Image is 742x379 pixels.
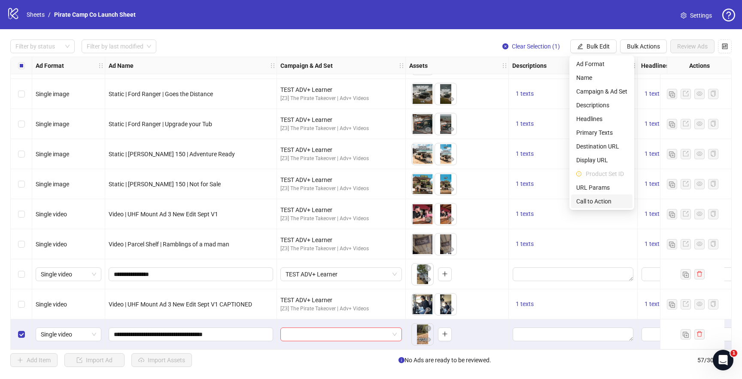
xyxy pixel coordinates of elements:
span: Video | UHF Mount Ad 3 New Edit Sept V1 [109,211,218,218]
button: Delete [423,264,433,274]
button: Preview [446,185,456,195]
span: eye [448,96,454,102]
button: Add [438,327,452,341]
img: Asset 2 [435,113,456,135]
span: holder [636,63,642,69]
span: eye [696,181,702,187]
div: [Z3] The Pirate Takeover | Adv+ Videos [280,305,402,313]
img: Asset 2 [435,233,456,255]
span: exclamation-circle [576,171,582,176]
div: TEST ADV+ Learner [280,85,402,94]
button: Duplicate [681,269,691,279]
button: 1 texts [512,89,537,99]
div: Resize Ad Format column [103,57,105,74]
div: Select row 51 [11,139,32,169]
span: export [683,241,689,247]
span: eye [696,121,702,127]
img: Asset 2 [435,143,456,165]
button: Import Ad [64,353,125,367]
img: Asset 2 [435,203,456,225]
strong: Ad Format [36,61,64,70]
img: Asset 1 [412,143,433,165]
img: Asset 1 [412,324,433,345]
span: holder [270,63,276,69]
button: 1 texts [512,299,537,309]
span: close-circle [425,265,431,271]
button: Preview [423,335,433,345]
div: Asset 1 [412,264,433,285]
span: question-circle [722,9,735,21]
button: Bulk Edit [570,39,617,53]
span: 1 texts [645,300,663,307]
button: Preview [446,305,456,315]
span: Descriptions [576,100,627,110]
span: holder [98,63,104,69]
button: Preview [423,305,433,315]
span: 1 [730,350,737,357]
a: Sheets [25,10,46,19]
span: Bulk Edit [587,43,610,50]
div: Select row 49 [11,79,32,109]
button: Preview [446,215,456,225]
div: Select row 55 [11,259,32,289]
span: eye [448,156,454,162]
span: Static | [PERSON_NAME] 150 | Not for Sale [109,181,221,188]
span: plus [442,271,448,277]
strong: Ad Name [109,61,134,70]
div: TEST ADV+ Learner [280,145,402,155]
div: Resize Descriptions column [635,57,637,74]
span: eye [425,96,431,102]
a: Pirate Camp Co Launch Sheet [52,10,137,19]
div: Resize Assets column [506,57,508,74]
span: export [683,211,689,217]
span: holder [104,63,110,69]
span: eye [448,186,454,192]
div: Select row 52 [11,169,32,199]
span: Single video [41,268,96,281]
span: 1 texts [645,150,663,157]
span: 1 texts [645,210,663,217]
span: export [683,91,689,97]
span: eye [696,241,702,247]
div: [Z3] The Pirate Takeover | Adv+ Videos [280,94,402,103]
span: eye [425,276,431,282]
button: Add [438,267,452,281]
button: 1 texts [641,299,666,309]
button: 1 texts [512,179,537,189]
button: 1 texts [512,149,537,159]
button: Duplicate [667,89,677,99]
span: 1 texts [516,90,534,97]
button: 1 texts [641,149,666,159]
div: Select row 50 [11,109,32,139]
button: 1 texts [512,119,537,129]
iframe: Intercom live chat [713,350,733,370]
span: Product Set ID [586,169,627,179]
strong: Campaign & Ad Set [280,61,333,70]
span: eye [425,216,431,222]
span: Single image [36,121,69,127]
button: 1 texts [512,239,537,249]
span: Single video [41,328,96,341]
button: Preview [423,94,433,105]
div: TEST ADV+ Learner [280,295,402,305]
span: 1 texts [516,300,534,307]
span: export [683,181,689,187]
span: eye [448,126,454,132]
div: TEST ADV+ Learner [280,175,402,185]
img: Asset 2 [435,294,456,315]
button: Clear Selection (1) [496,39,567,53]
img: Asset 2 [435,173,456,195]
span: 1 texts [645,240,663,247]
span: eye [425,126,431,132]
span: Single video [36,301,67,308]
span: eye [696,151,702,157]
button: 1 texts [512,209,537,219]
div: [Z3] The Pirate Takeover | Adv+ Videos [280,245,402,253]
span: Static | Ford Ranger | Goes the Distance [109,91,213,97]
span: holder [404,63,411,69]
span: Settings [690,11,712,20]
li: / [48,10,51,19]
span: setting [681,12,687,18]
button: Add Item [10,353,58,367]
div: TEST ADV+ Learner [280,235,402,245]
